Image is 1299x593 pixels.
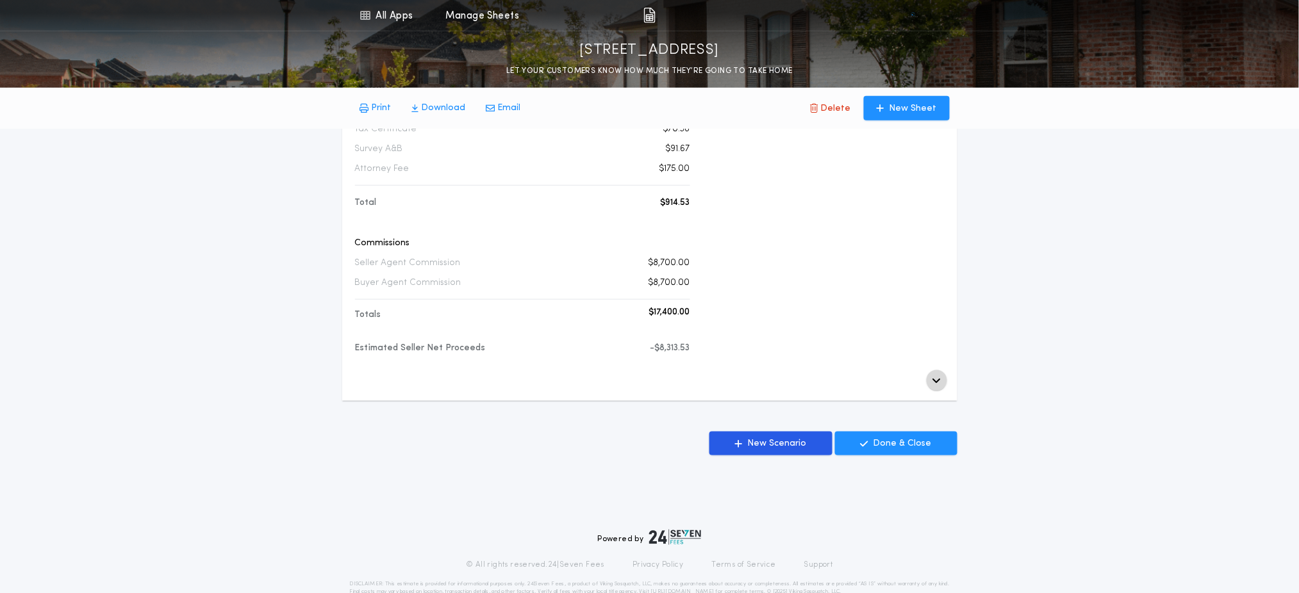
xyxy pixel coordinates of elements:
[907,9,920,22] img: vs-icon
[350,97,402,120] button: Print
[649,257,690,270] p: $8,700.00
[422,102,466,115] p: Download
[476,97,531,120] button: Email
[355,163,410,175] p: Attorney Fee
[643,8,656,23] img: img
[873,437,932,450] p: Done & Close
[355,237,690,250] p: Commissions
[709,432,832,455] button: New Scenario
[355,197,377,209] p: Total
[835,432,957,455] button: Done & Close
[748,437,807,450] p: New Scenario
[889,102,937,115] p: New Sheet
[649,306,690,319] p: $17,400.00
[712,560,776,571] a: Terms of Service
[666,143,690,156] p: $91.67
[355,143,403,156] p: Survey A&B
[649,277,690,289] p: $8,700.00
[355,342,486,355] p: Estimated Seller Net Proceeds
[355,123,417,136] p: Tax Certificate
[804,560,833,571] a: Support
[659,163,690,175] p: $175.00
[498,102,521,115] p: Email
[506,65,793,77] p: LET YOUR CUSTOMERS KNOW HOW MUCH THEY’RE GOING TO TAKE HOME
[466,560,604,571] p: © All rights reserved. 24|Seven Fees
[649,530,702,545] img: logo
[402,97,476,120] button: Download
[864,96,950,120] button: New Sheet
[650,342,690,355] p: -$8,313.53
[821,102,851,115] p: Delete
[663,123,690,136] p: $70.36
[580,40,720,61] p: [STREET_ADDRESS]
[372,102,392,115] p: Print
[355,257,461,270] p: Seller Agent Commission
[355,277,461,289] p: Buyer Agent Commission
[661,197,690,209] p: $914.53
[633,560,684,571] a: Privacy Policy
[800,96,861,120] button: Delete
[598,530,702,545] div: Powered by
[355,309,381,321] p: Totals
